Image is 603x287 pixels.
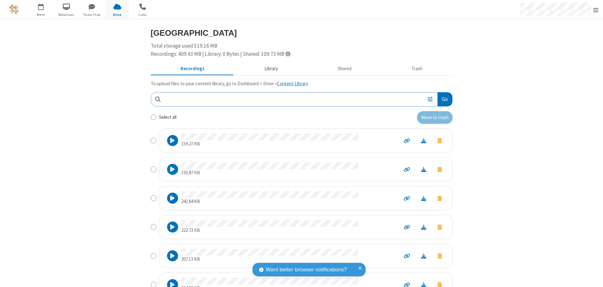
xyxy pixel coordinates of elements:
[181,227,358,234] p: 222.73 KB
[151,42,453,58] div: Total storage used 519.16 MB
[416,195,432,202] a: Download file
[587,271,598,283] iframe: Chat
[131,12,155,18] span: Calls
[432,136,448,145] button: Move to trash
[181,140,358,148] p: 159.27 KB
[151,29,453,37] h3: [GEOGRAPHIC_DATA]
[432,194,448,202] button: Move to trash
[181,169,358,176] p: 192.87 KB
[151,63,235,75] button: Recorded meetings
[417,111,453,124] button: Move to trash
[416,252,432,259] a: Download file
[151,80,453,87] p: To upload files to your content library, go to Dashboard > Drive > .
[55,12,78,18] span: Webinars
[308,63,382,75] button: Shared during meetings
[285,51,290,56] span: Totals displayed include files that have been moved to the trash.
[9,5,19,14] img: QA Selenium DO NOT DELETE OR CHANGE
[416,223,432,231] a: Download file
[181,256,358,263] p: 207.13 KB
[29,12,53,18] span: Meet
[432,165,448,174] button: Move to trash
[151,50,453,58] div: Recordings: 409.43 MB | Library: 0 Bytes | Shared: 109.73 MB
[266,266,347,274] span: Want better browser notifications?
[416,166,432,173] a: Download file
[416,137,432,144] a: Download file
[277,81,308,86] a: Content Library
[234,63,308,75] button: Content library
[181,198,358,205] p: 242.84 KB
[382,63,453,75] button: Trash
[432,223,448,231] button: Move to trash
[159,114,177,121] label: Select all
[80,12,104,18] span: Team Chat
[432,252,448,260] button: Move to trash
[106,12,129,18] span: Drive
[437,92,452,107] button: Go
